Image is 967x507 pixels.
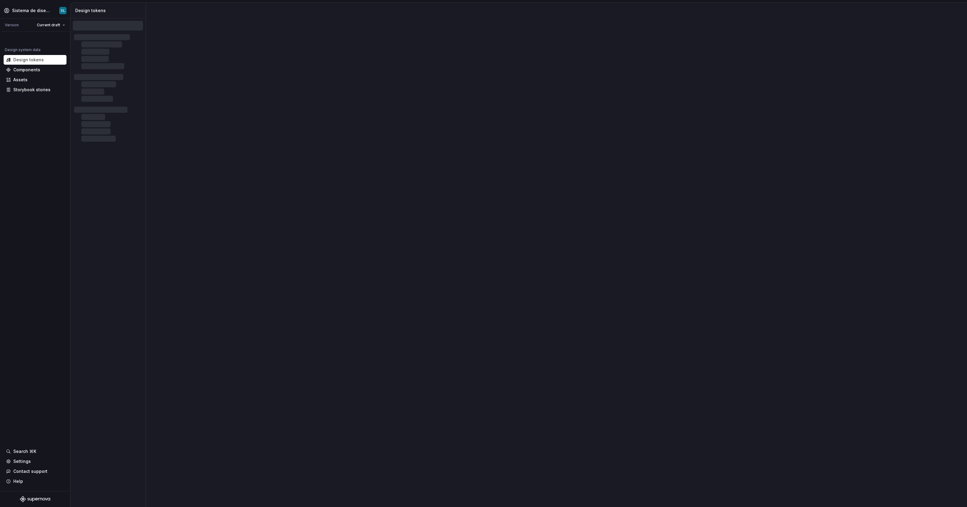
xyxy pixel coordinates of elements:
[13,77,27,83] div: Assets
[5,47,40,52] div: Design system data
[5,23,19,27] div: Version
[61,8,65,13] div: CL
[12,8,51,14] div: Sistema de diseño Iberia
[34,21,68,29] button: Current draft
[13,458,31,464] div: Settings
[4,55,66,65] a: Design tokens
[4,85,66,95] a: Storybook stories
[4,476,66,486] button: Help
[4,65,66,75] a: Components
[20,496,50,502] svg: Supernova Logo
[13,67,40,73] div: Components
[13,478,23,484] div: Help
[37,23,60,27] span: Current draft
[13,448,36,454] div: Search ⌘K
[4,75,66,85] a: Assets
[4,457,66,466] a: Settings
[1,4,69,17] button: Sistema de diseño IberiaCL
[4,447,66,456] button: Search ⌘K
[13,57,44,63] div: Design tokens
[13,468,47,474] div: Contact support
[13,87,50,93] div: Storybook stories
[4,467,66,476] button: Contact support
[75,8,143,14] div: Design tokens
